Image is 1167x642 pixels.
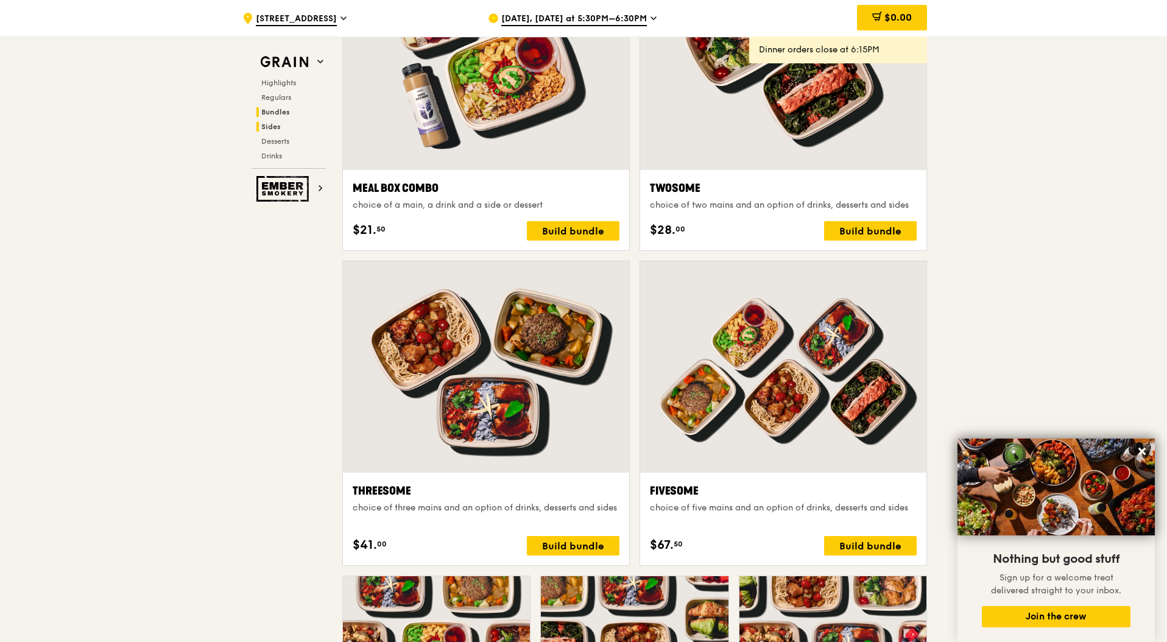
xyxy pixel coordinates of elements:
[650,502,917,514] div: choice of five mains and an option of drinks, desserts and sides
[261,79,296,87] span: Highlights
[650,199,917,211] div: choice of two mains and an option of drinks, desserts and sides
[957,439,1155,535] img: DSC07876-Edit02-Large.jpeg
[824,221,917,241] div: Build bundle
[261,108,290,116] span: Bundles
[501,13,647,26] span: [DATE], [DATE] at 5:30PM–6:30PM
[759,44,917,56] div: Dinner orders close at 6:15PM
[256,51,312,73] img: Grain web logo
[353,199,619,211] div: choice of a main, a drink and a side or dessert
[527,536,619,556] div: Build bundle
[353,482,619,499] div: Threesome
[824,536,917,556] div: Build bundle
[674,539,683,549] span: 50
[353,536,377,554] span: $41.
[982,606,1130,627] button: Join the crew
[650,482,917,499] div: Fivesome
[650,536,674,554] span: $67.
[261,137,289,146] span: Desserts
[376,224,386,234] span: 50
[353,221,376,239] span: $21.
[256,13,337,26] span: [STREET_ADDRESS]
[884,12,912,23] span: $0.00
[1132,442,1152,461] button: Close
[261,93,291,102] span: Regulars
[261,122,281,131] span: Sides
[261,152,282,160] span: Drinks
[527,221,619,241] div: Build bundle
[991,573,1121,596] span: Sign up for a welcome treat delivered straight to your inbox.
[353,502,619,514] div: choice of three mains and an option of drinks, desserts and sides
[993,552,1119,566] span: Nothing but good stuff
[650,221,675,239] span: $28.
[377,539,387,549] span: 00
[256,176,312,202] img: Ember Smokery web logo
[650,180,917,197] div: Twosome
[353,180,619,197] div: Meal Box Combo
[675,224,685,234] span: 00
